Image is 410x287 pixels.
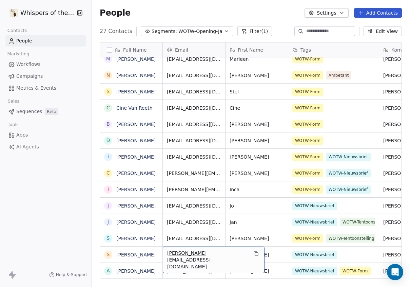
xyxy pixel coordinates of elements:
[383,105,409,111] span: [PERSON_NAME]
[387,264,403,280] div: Open Intercom Messenger
[383,170,409,177] span: [PERSON_NAME]
[383,219,409,226] span: [PERSON_NAME]
[292,55,323,63] span: WOTW-Form
[354,8,402,18] button: Add Contacts
[8,7,72,19] button: Whispers of the Wood
[383,56,409,62] span: [PERSON_NAME]
[167,105,221,111] span: [EMAIL_ADDRESS][DOMAIN_NAME]
[230,235,284,242] span: [PERSON_NAME]
[45,108,58,115] span: Beta
[116,105,153,111] a: Cine Van Reeth
[5,96,22,106] span: Sales
[292,137,323,145] span: WOTW-Form
[230,121,284,128] span: [PERSON_NAME]
[116,154,156,160] a: [PERSON_NAME]
[383,268,409,274] span: [PERSON_NAME]
[167,137,221,144] span: [EMAIL_ADDRESS][DOMAIN_NAME]
[326,234,377,243] span: WOTW-Tentoonstelling
[305,8,348,18] button: Settings
[383,72,409,79] span: [PERSON_NAME]
[16,143,39,150] span: AI Agents
[383,88,409,95] span: [PERSON_NAME]
[16,131,28,139] span: Apps
[178,28,222,35] span: WOTW-Opening-Ja
[292,267,337,275] span: WOTW-Nieuwsbrief
[167,186,221,193] span: [PERSON_NAME][EMAIL_ADDRESS][DOMAIN_NAME]
[5,141,86,153] a: AI Agents
[230,56,284,62] span: Marleen
[108,218,109,226] div: J
[5,83,86,94] a: Metrics & Events
[16,73,43,80] span: Campaigns
[230,170,284,177] span: [PERSON_NAME]
[108,202,109,209] div: J
[340,267,371,275] span: WOTW-Form
[106,55,110,62] div: M
[4,25,30,36] span: Contacts
[300,47,311,53] span: Tags
[230,186,284,193] span: Inca
[230,154,284,160] span: [PERSON_NAME]
[340,218,391,226] span: WOTW-Tentoonstelling
[292,153,323,161] span: WOTW-Form
[116,73,156,78] a: [PERSON_NAME]
[238,47,263,53] span: First Name
[5,129,86,141] a: Apps
[167,72,221,79] span: [EMAIL_ADDRESS][DOMAIN_NAME]
[391,47,404,53] span: Komt
[383,235,409,242] span: [PERSON_NAME]
[123,47,147,53] span: Full Name
[9,9,18,17] img: WOTW-logo.jpg
[5,106,86,117] a: SequencesBeta
[116,268,156,274] a: [PERSON_NAME]
[100,57,163,279] div: grid
[5,71,86,82] a: Campaigns
[106,137,110,144] div: D
[383,154,409,160] span: [PERSON_NAME]
[292,185,323,194] span: WOTW-Form
[230,72,284,79] span: [PERSON_NAME]
[292,71,323,79] span: WOTW-Form
[230,105,284,111] span: Cine
[292,251,337,259] span: WOTW-Nieuwsbrief
[106,104,110,111] div: C
[292,234,323,243] span: WOTW-Form
[167,56,221,62] span: [EMAIL_ADDRESS][DOMAIN_NAME]
[292,88,323,96] span: WOTW-Form
[4,49,32,59] span: Marketing
[49,272,87,277] a: Help & Support
[5,59,86,70] a: Workflows
[292,202,337,210] span: WOTW-Nieuwsbrief
[116,219,156,225] a: [PERSON_NAME]
[116,89,156,94] a: [PERSON_NAME]
[152,28,177,35] span: Segments:
[326,71,352,79] span: Ambetant
[167,202,221,209] span: [EMAIL_ADDRESS][DOMAIN_NAME]
[167,235,221,242] span: [EMAIL_ADDRESS][DOMAIN_NAME]
[108,186,109,193] div: I
[230,137,284,144] span: [PERSON_NAME]
[108,153,109,160] div: I
[20,8,75,17] span: Whispers of the Wood
[100,8,131,18] span: People
[106,169,110,177] div: C
[230,202,284,209] span: Jo
[383,121,409,128] span: [PERSON_NAME]
[5,120,21,130] span: Tools
[116,122,156,127] a: [PERSON_NAME]
[16,85,56,92] span: Metrics & Events
[230,219,284,226] span: Jan
[106,121,110,128] div: B
[106,267,110,274] div: A
[226,42,288,57] div: First Name
[16,108,42,115] span: Sequences
[167,154,221,160] span: [EMAIL_ADDRESS][DOMAIN_NAME]
[237,26,272,36] button: Filter(1)
[326,185,371,194] span: WOTW-Nieuwsbrief
[383,251,409,258] span: [PERSON_NAME]
[383,202,409,209] span: [PERSON_NAME]
[292,120,323,128] span: WOTW-Form
[100,27,132,35] span: 27 Contacts
[167,121,221,128] span: [EMAIL_ADDRESS][DOMAIN_NAME]
[167,88,221,95] span: [EMAIL_ADDRESS][DOMAIN_NAME]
